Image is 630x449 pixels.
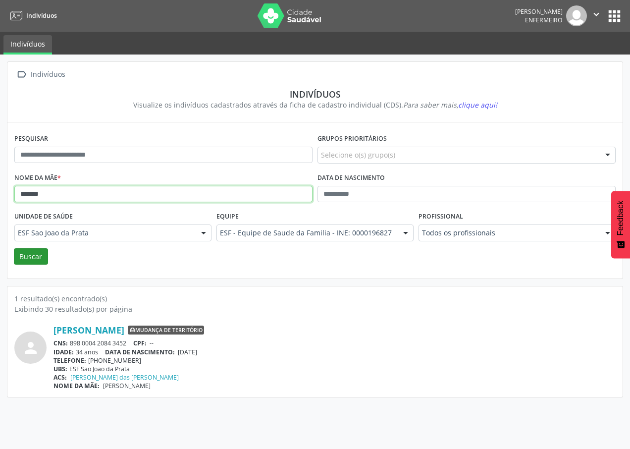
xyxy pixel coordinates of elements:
[606,7,623,25] button: apps
[14,131,48,147] label: Pesquisar
[21,100,609,110] div: Visualize os indivíduos cadastrados através da ficha de cadastro individual (CDS).
[103,382,151,390] span: [PERSON_NAME]
[14,304,616,314] div: Exibindo 30 resultado(s) por página
[53,339,68,347] span: CNS:
[53,365,616,373] div: ESF Sao Joao da Prata
[53,325,124,336] a: [PERSON_NAME]
[458,100,497,110] span: clique aqui!
[587,5,606,26] button: 
[7,7,57,24] a: Indivíduos
[53,365,67,373] span: UBS:
[220,228,393,238] span: ESF - Equipe de Saude da Familia - INE: 0000196827
[566,5,587,26] img: img
[26,11,57,20] span: Indivíduos
[321,150,395,160] span: Selecione o(s) grupo(s)
[53,356,616,365] div: [PHONE_NUMBER]
[178,348,197,356] span: [DATE]
[128,326,204,335] span: Mudança de território
[216,209,239,224] label: Equipe
[14,170,61,186] label: Nome da mãe
[422,228,595,238] span: Todos os profissionais
[14,293,616,304] div: 1 resultado(s) encontrado(s)
[53,348,616,356] div: 34 anos
[611,191,630,258] button: Feedback - Mostrar pesquisa
[53,373,67,382] span: ACS:
[133,339,147,347] span: CPF:
[14,209,73,224] label: Unidade de saúde
[70,373,179,382] a: [PERSON_NAME] das [PERSON_NAME]
[616,201,625,235] span: Feedback
[591,9,602,20] i: 
[525,16,563,24] span: Enfermeiro
[14,67,67,82] a:  Indivíduos
[29,67,67,82] div: Indivíduos
[14,67,29,82] i: 
[22,339,40,357] i: person
[18,228,191,238] span: ESF Sao Joao da Prata
[53,356,86,365] span: TELEFONE:
[14,248,48,265] button: Buscar
[317,131,387,147] label: Grupos prioritários
[515,7,563,16] div: [PERSON_NAME]
[403,100,497,110] i: Para saber mais,
[53,348,74,356] span: IDADE:
[317,170,385,186] label: Data de nascimento
[3,35,52,55] a: Indivíduos
[419,209,463,224] label: Profissional
[105,348,175,356] span: DATA DE NASCIMENTO:
[21,89,609,100] div: Indivíduos
[53,339,616,347] div: 898 0004 2084 3452
[53,382,100,390] span: NOME DA MÃE:
[150,339,154,347] span: --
